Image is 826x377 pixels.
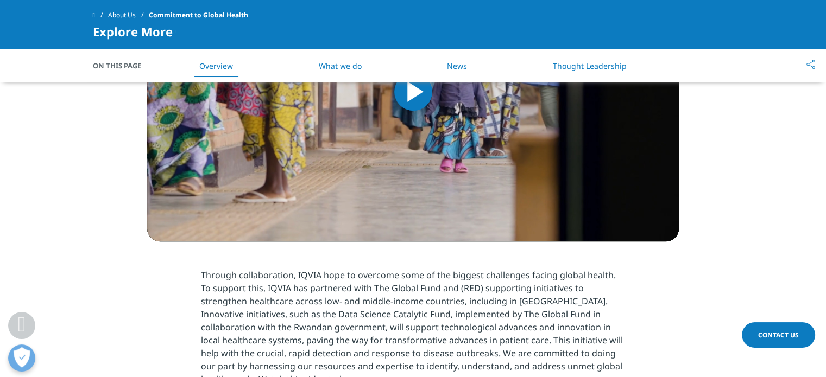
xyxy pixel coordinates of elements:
a: Thought Leadership [553,61,627,71]
span: On This Page [93,60,153,71]
a: Overview [199,61,233,71]
a: About Us [108,5,149,25]
span: Contact Us [758,330,799,340]
span: Commitment to Global Health [149,5,248,25]
a: What we do [319,61,362,71]
span: Explore More [93,25,173,38]
button: Open Preferences [8,344,35,372]
a: Contact Us [742,322,815,348]
button: Play Video [394,73,432,111]
a: News [447,61,467,71]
